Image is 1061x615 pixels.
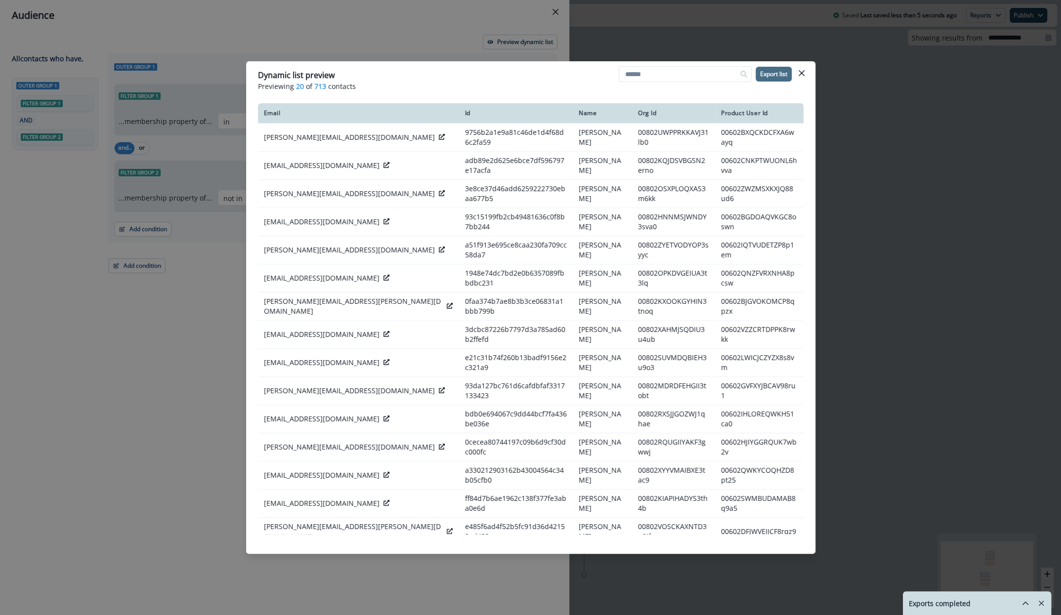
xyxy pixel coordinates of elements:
td: 00802KXOOKGYHIN3tnoq [632,292,715,320]
td: 00802SUVMDQBIEH3u9o3 [632,348,715,376]
td: 00602BXQCKDCFXA6wayq [715,123,804,151]
td: e485f6ad4f52b5fc91d36d42158ed433 [459,517,573,545]
td: [PERSON_NAME] [573,517,632,545]
td: 00602QNZFVRXNHA8pcsw [715,264,804,292]
td: 00602ZWZMSXKXJQ88ud6 [715,179,804,207]
div: Name [579,109,626,117]
td: 00602CNKPTWUONL6hvva [715,151,804,179]
td: 00602BGDOAQVKGC8oswn [715,207,804,236]
td: 00802UWPPRKKAVJ31lb0 [632,123,715,151]
td: bdb0e694067c9dd44bcf7fa436be036e [459,405,573,433]
td: 00802XYYVMAIBXE3tac9 [632,461,715,489]
button: Export list [756,67,792,82]
td: 00802KQJDSVBGSN2erno [632,151,715,179]
td: 00602GVFXYJBCAV98ru1 [715,376,804,405]
p: [EMAIL_ADDRESS][DOMAIN_NAME] [264,498,380,508]
span: 20 [296,81,304,91]
td: adb89e2d625e6bce7df596797e17acfa [459,151,573,179]
td: 00802MDRDFEHGII3tobt [632,376,715,405]
td: 00602DFJWVEIJCF8rqz9 [715,517,804,545]
td: ff84d7b6ae1962c138f377fe3aba0e6d [459,489,573,517]
button: hide-exports [1018,596,1033,611]
td: 00602SWMBUDAMAB8q9a5 [715,489,804,517]
p: [PERSON_NAME][EMAIL_ADDRESS][DOMAIN_NAME] [264,386,435,396]
td: [PERSON_NAME] [573,376,632,405]
td: 00602VZZCRTDPPK8rwkk [715,320,804,348]
td: 00802OSXPLOQXAS3m6kk [632,179,715,207]
td: [PERSON_NAME] [573,123,632,151]
p: [EMAIL_ADDRESS][DOMAIN_NAME] [264,414,380,424]
td: a330212903162b43004564c34b05cfb0 [459,461,573,489]
p: [EMAIL_ADDRESS][DOMAIN_NAME] [264,273,380,283]
td: 0cecea80744197c09b6d9cf30dc000fc [459,433,573,461]
p: [PERSON_NAME][EMAIL_ADDRESS][DOMAIN_NAME] [264,132,435,142]
td: 3dcbc87226b7797d3a785ad60b2ffefd [459,320,573,348]
p: Previewing of contacts [258,81,804,91]
td: 1948e74dc7bd2e0b6357089fbbdbc231 [459,264,573,292]
td: a51f913e695ce8caa230fa709cc58da7 [459,236,573,264]
p: [PERSON_NAME][EMAIL_ADDRESS][PERSON_NAME][DOMAIN_NAME] [264,296,443,316]
p: [EMAIL_ADDRESS][DOMAIN_NAME] [264,217,380,227]
td: 93da127bc761d6cafdbfaf3317133423 [459,376,573,405]
td: 0faa374b7ae8b3b3ce06831a1bbb799b [459,292,573,320]
td: [PERSON_NAME] [573,207,632,236]
td: [PERSON_NAME] [573,348,632,376]
td: 00802VOSCKAXNTD3u2if [632,517,715,545]
td: 00602LWICJCZYZX8s8vm [715,348,804,376]
td: 00602IQTVUDETZP8p1em [715,236,804,264]
p: [PERSON_NAME][EMAIL_ADDRESS][DOMAIN_NAME] [264,189,435,199]
p: [PERSON_NAME][EMAIL_ADDRESS][DOMAIN_NAME] [264,245,435,255]
td: [PERSON_NAME] [573,264,632,292]
td: [PERSON_NAME] [573,461,632,489]
p: [EMAIL_ADDRESS][DOMAIN_NAME] [264,470,380,480]
td: 00802OPKDVGEIUA3t3lq [632,264,715,292]
p: Export list [760,71,787,78]
td: 00602HJIYGGRQUK7wb2v [715,433,804,461]
td: 00802ZYETVODYOP3syyc [632,236,715,264]
p: [PERSON_NAME][EMAIL_ADDRESS][DOMAIN_NAME] [264,442,435,452]
p: [PERSON_NAME][EMAIL_ADDRESS][PERSON_NAME][DOMAIN_NAME] [264,522,443,541]
td: 00602IHLOREQWKH51ca0 [715,405,804,433]
td: 00802RXSJJGOZWJ1qhae [632,405,715,433]
td: [PERSON_NAME] [573,236,632,264]
td: 93c15199fb2cb49481636c0f8b7bb244 [459,207,573,236]
td: [PERSON_NAME] [573,433,632,461]
td: 00802XAHMJSQDIU3u4ub [632,320,715,348]
td: [PERSON_NAME] [573,489,632,517]
button: Close [794,65,809,81]
p: [EMAIL_ADDRESS][DOMAIN_NAME] [264,358,380,368]
span: 713 [314,81,326,91]
td: [PERSON_NAME] [573,292,632,320]
td: [PERSON_NAME] [573,179,632,207]
td: [PERSON_NAME] [573,320,632,348]
td: 9756b2a1e9a81c46de1d4f68d6c2fa59 [459,123,573,151]
td: 00602QWKYCOQHZD8pt25 [715,461,804,489]
div: Org Id [638,109,709,117]
button: Remove-exports [1033,596,1049,611]
td: 00802HNNMSJWNDY3sva0 [632,207,715,236]
p: [EMAIL_ADDRESS][DOMAIN_NAME] [264,161,380,170]
div: Email [264,109,453,117]
div: Id [465,109,567,117]
td: 3e8ce37d46add6259222730ebaa677b5 [459,179,573,207]
td: [PERSON_NAME] [573,151,632,179]
td: e21c31b74f260b13badf9156e2c321a9 [459,348,573,376]
p: Exports completed [909,598,971,609]
button: hide-exports [1010,592,1029,615]
p: [EMAIL_ADDRESS][DOMAIN_NAME] [264,329,380,339]
div: Product User Id [721,109,798,117]
td: 00602BJGVOKOMCP8qpzx [715,292,804,320]
td: 00802KIAPIHADYS3th4b [632,489,715,517]
td: 00802RQUGIIYAKF3gwwj [632,433,715,461]
p: Dynamic list preview [258,69,335,81]
td: [PERSON_NAME] [573,405,632,433]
